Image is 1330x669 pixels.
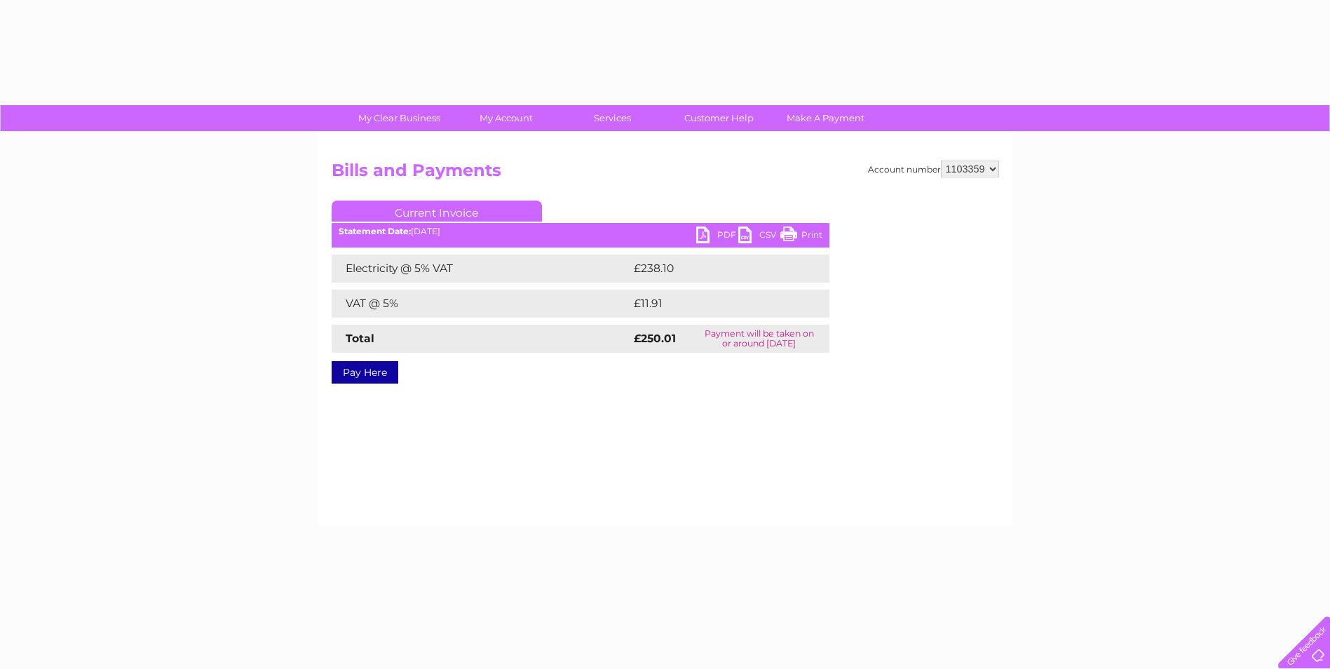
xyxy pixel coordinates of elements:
td: Electricity @ 5% VAT [332,255,630,283]
a: Current Invoice [332,201,542,222]
div: [DATE] [332,227,829,236]
strong: £250.01 [634,332,676,345]
a: Services [555,105,670,131]
a: CSV [738,227,780,247]
div: Account number [868,161,999,177]
h2: Bills and Payments [332,161,999,187]
a: Make A Payment [768,105,883,131]
a: Pay Here [332,361,398,384]
a: Customer Help [661,105,777,131]
td: £238.10 [630,255,803,283]
td: VAT @ 5% [332,290,630,318]
a: PDF [696,227,738,247]
td: £11.91 [630,290,796,318]
a: Print [780,227,822,247]
a: My Account [448,105,564,131]
td: Payment will be taken on or around [DATE] [689,325,829,353]
b: Statement Date: [339,226,411,236]
a: My Clear Business [341,105,457,131]
strong: Total [346,332,374,345]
